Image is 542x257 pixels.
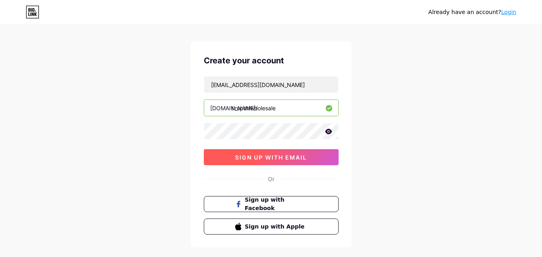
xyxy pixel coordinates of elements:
span: Sign up with Apple [245,223,307,231]
button: Sign up with Apple [204,219,339,235]
div: Or [268,175,274,183]
span: sign up with email [235,154,307,161]
span: Sign up with Facebook [245,196,307,212]
button: Sign up with Facebook [204,196,339,212]
a: Login [501,9,516,15]
input: username [204,100,338,116]
div: Create your account [204,55,339,67]
div: [DOMAIN_NAME]/ [210,104,258,112]
div: Already have an account? [428,8,516,16]
button: sign up with email [204,149,339,165]
input: Email [204,77,338,93]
